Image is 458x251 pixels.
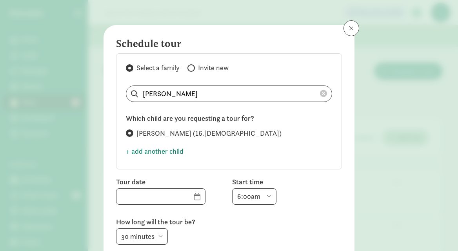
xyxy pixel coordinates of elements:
[126,146,184,156] span: + add another child
[232,177,342,187] label: Start time
[116,177,226,187] label: Tour date
[126,115,332,122] h6: Which child are you requesting a tour for?
[126,143,184,160] button: + add another child
[126,86,332,102] input: Search list...
[136,129,282,138] span: [PERSON_NAME] (16.[DEMOGRAPHIC_DATA])
[116,217,342,227] label: How long will the tour be?
[419,213,458,251] iframe: Chat Widget
[116,38,322,50] h4: Schedule tour
[136,63,180,73] span: Select a family
[198,63,229,73] span: Invite new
